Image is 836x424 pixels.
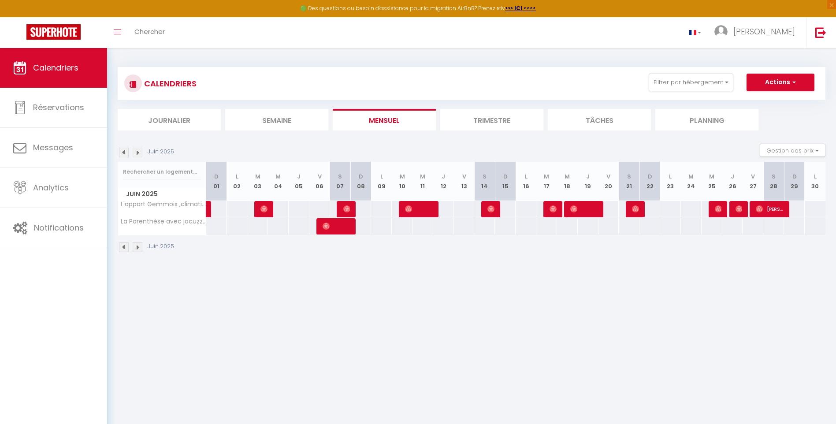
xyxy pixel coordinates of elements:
[483,172,487,181] abbr: S
[247,162,268,201] th: 03
[548,109,651,130] li: Tâches
[440,109,543,130] li: Trimestre
[536,162,557,201] th: 17
[118,188,206,201] span: Juin 2025
[268,162,289,201] th: 04
[392,162,412,201] th: 10
[33,182,69,193] span: Analytics
[309,162,330,201] th: 06
[454,162,475,201] th: 13
[420,172,425,181] abbr: M
[128,17,171,48] a: Chercher
[763,162,784,201] th: 28
[743,162,763,201] th: 27
[495,162,516,201] th: 15
[598,162,619,201] th: 20
[578,162,598,201] th: 19
[709,172,714,181] abbr: M
[516,162,536,201] th: 16
[792,172,797,181] abbr: D
[318,172,322,181] abbr: V
[33,102,84,113] span: Réservations
[433,162,454,201] th: 12
[756,201,784,217] span: [PERSON_NAME]
[525,172,528,181] abbr: L
[206,162,227,201] th: 01
[815,27,826,38] img: logout
[708,17,806,48] a: ... [PERSON_NAME]
[148,148,174,156] p: Juin 2025
[772,172,776,181] abbr: S
[722,162,743,201] th: 26
[648,172,652,181] abbr: D
[442,172,445,181] abbr: J
[649,74,733,91] button: Filtrer par hébergement
[359,172,363,181] abbr: D
[681,162,702,201] th: 24
[119,201,208,208] span: L'appart Gemmois ,climatisé et moderne avec balnéo
[714,25,728,38] img: ...
[333,109,436,130] li: Mensuel
[805,162,825,201] th: 30
[586,172,590,181] abbr: J
[400,172,405,181] abbr: M
[669,172,672,181] abbr: L
[227,162,247,201] th: 02
[350,162,371,201] th: 08
[371,162,392,201] th: 09
[33,142,73,153] span: Messages
[557,162,578,201] th: 18
[289,162,309,201] th: 05
[338,172,342,181] abbr: S
[118,109,221,130] li: Journalier
[236,172,238,181] abbr: L
[606,172,610,181] abbr: V
[544,172,549,181] abbr: M
[619,162,639,201] th: 21
[330,162,351,201] th: 07
[731,172,734,181] abbr: J
[639,162,660,201] th: 22
[505,4,536,12] a: >>> ICI <<<<
[123,164,201,180] input: Rechercher un logement...
[214,172,219,181] abbr: D
[148,242,174,251] p: Juin 2025
[760,144,825,157] button: Gestion des prix
[688,172,694,181] abbr: M
[225,109,328,130] li: Semaine
[134,27,165,36] span: Chercher
[474,162,495,201] th: 14
[33,62,78,73] span: Calendriers
[34,222,84,233] span: Notifications
[655,109,758,130] li: Planning
[255,172,260,181] abbr: M
[814,172,817,181] abbr: L
[380,172,383,181] abbr: L
[26,24,81,40] img: Super Booking
[275,172,281,181] abbr: M
[784,162,805,201] th: 29
[565,172,570,181] abbr: M
[660,162,681,201] th: 23
[627,172,631,181] abbr: S
[747,74,814,91] button: Actions
[702,162,722,201] th: 25
[733,26,795,37] span: [PERSON_NAME]
[503,172,508,181] abbr: D
[751,172,755,181] abbr: V
[462,172,466,181] abbr: V
[297,172,301,181] abbr: J
[412,162,433,201] th: 11
[119,218,208,225] span: La Parenthèse avec jacuzzi privé & climatisation
[142,74,197,93] h3: CALENDRIERS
